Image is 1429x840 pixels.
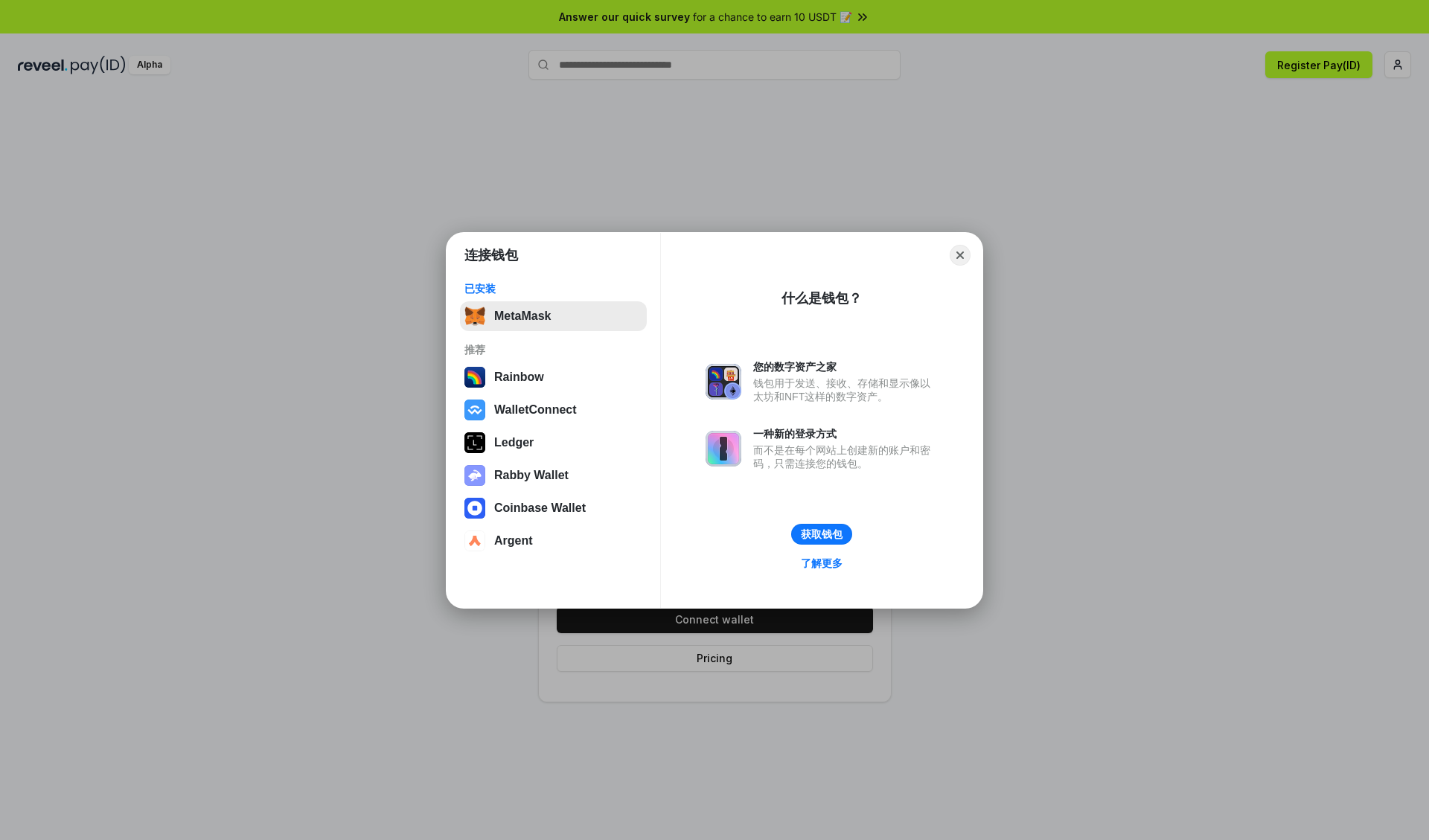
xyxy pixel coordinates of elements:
[792,554,851,573] a: 了解更多
[460,461,647,490] button: Rabby Wallet
[464,498,485,519] img: svg+xml,%3Csvg%20width%3D%2228%22%20height%3D%2228%22%20viewBox%3D%220%200%2028%2028%22%20fill%3D...
[464,465,485,486] img: svg+xml,%3Csvg%20xmlns%3D%22http%3A%2F%2Fwww.w3.org%2F2000%2Fsvg%22%20fill%3D%22none%22%20viewBox...
[950,245,971,266] button: Close
[460,301,647,331] button: MetaMask
[464,432,485,453] img: svg+xml,%3Csvg%20xmlns%3D%22http%3A%2F%2Fwww.w3.org%2F2000%2Fsvg%22%20width%3D%2228%22%20height%3...
[460,493,647,523] button: Coinbase Wallet
[464,400,485,420] img: svg+xml,%3Csvg%20width%3D%2228%22%20height%3D%2228%22%20viewBox%3D%220%200%2028%2028%22%20fill%3D...
[801,557,843,570] div: 了解更多
[460,362,647,392] button: Rainbow
[801,528,843,541] div: 获取钱包
[464,246,518,264] h1: 连接钱包
[791,524,852,545] button: 获取钱包
[494,371,544,384] div: Rainbow
[706,431,741,467] img: svg+xml,%3Csvg%20xmlns%3D%22http%3A%2F%2Fwww.w3.org%2F2000%2Fsvg%22%20fill%3D%22none%22%20viewBox...
[753,427,938,440] div: 一种新的登录方式
[464,282,642,295] div: 已安装
[494,310,551,323] div: MetaMask
[460,526,647,556] button: Argent
[753,376,938,403] div: 钱包用于发送、接收、存储和显示像以太坊和NFT这样的数字资产。
[464,343,642,356] div: 推荐
[494,501,586,515] div: Coinbase Wallet
[464,530,485,551] img: svg+xml,%3Csvg%20width%3D%2228%22%20height%3D%2228%22%20viewBox%3D%220%200%2028%2028%22%20fill%3D...
[460,395,647,425] button: WalletConnect
[460,428,647,458] button: Ledger
[494,534,533,548] div: Argent
[781,289,862,307] div: 什么是钱包？
[494,403,577,417] div: WalletConnect
[494,436,534,449] div: Ledger
[464,367,485,388] img: svg+xml,%3Csvg%20width%3D%22120%22%20height%3D%22120%22%20viewBox%3D%220%200%20120%20120%22%20fil...
[494,469,569,482] div: Rabby Wallet
[706,364,741,400] img: svg+xml,%3Csvg%20xmlns%3D%22http%3A%2F%2Fwww.w3.org%2F2000%2Fsvg%22%20fill%3D%22none%22%20viewBox...
[753,443,938,470] div: 而不是在每个网站上创建新的账户和密码，只需连接您的钱包。
[753,360,938,373] div: 您的数字资产之家
[464,306,485,327] img: svg+xml,%3Csvg%20fill%3D%22none%22%20height%3D%2233%22%20viewBox%3D%220%200%2035%2033%22%20width%...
